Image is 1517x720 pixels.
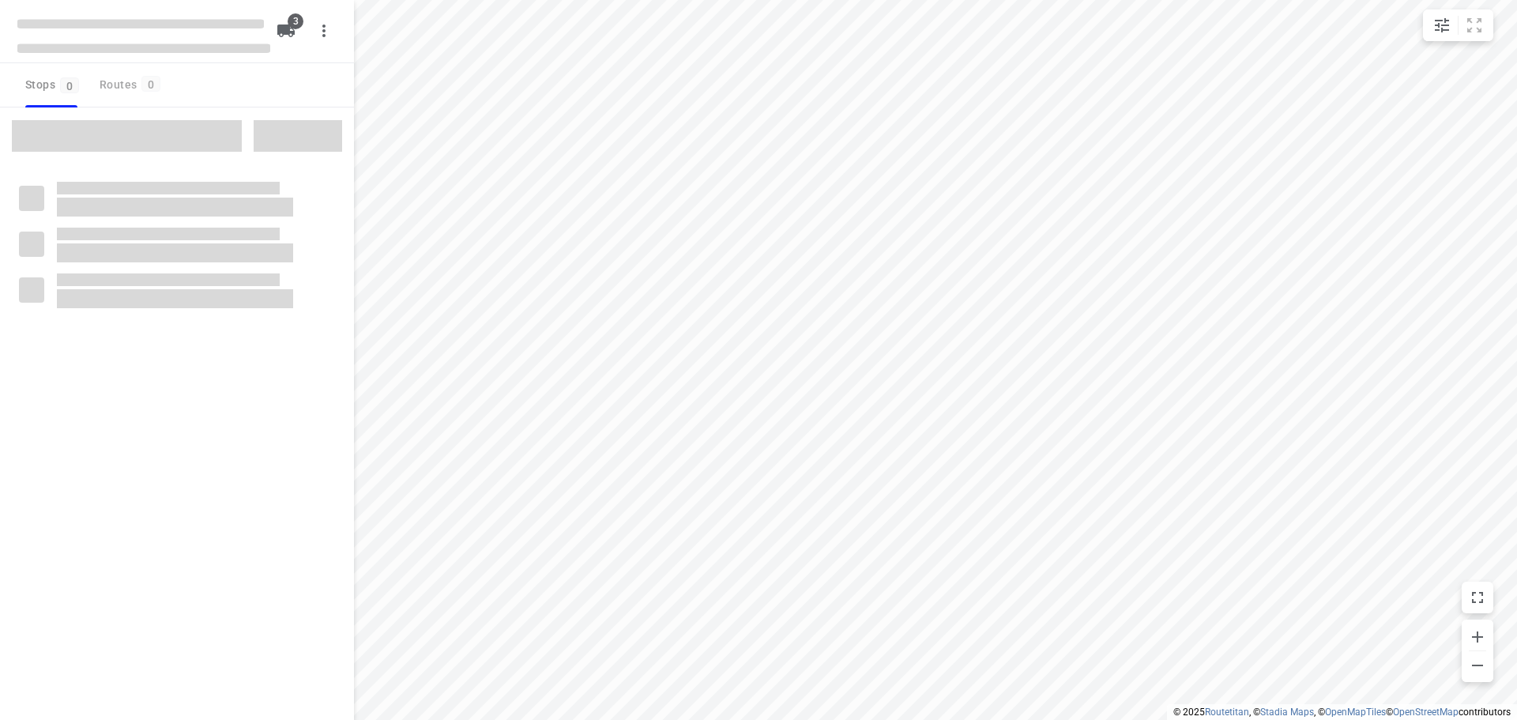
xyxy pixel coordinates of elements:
[1393,707,1459,718] a: OpenStreetMap
[1205,707,1249,718] a: Routetitan
[1426,9,1458,41] button: Map settings
[1325,707,1386,718] a: OpenMapTiles
[1173,707,1511,718] li: © 2025 , © , © © contributors
[1423,9,1493,41] div: small contained button group
[1260,707,1314,718] a: Stadia Maps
